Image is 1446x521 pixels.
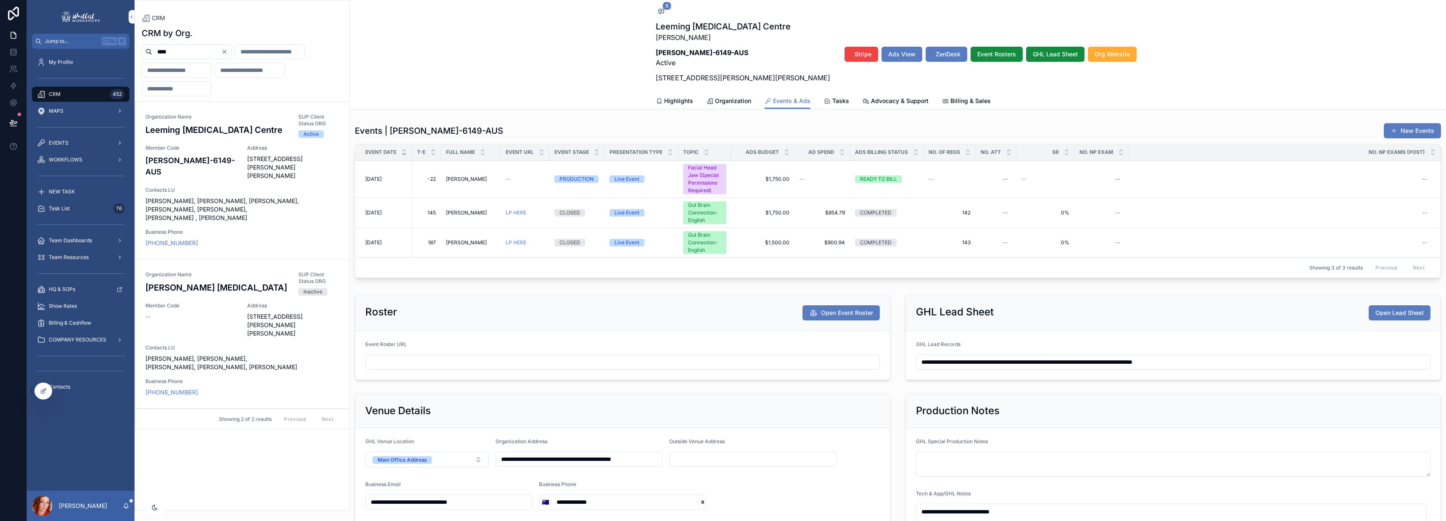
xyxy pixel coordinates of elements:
span: -- [506,176,511,182]
span: No. NP Exam [1079,149,1113,156]
span: $1,500.00 [736,239,789,246]
a: $1,750.00 [736,176,789,182]
div: PRODUCTION [559,175,594,183]
span: K [119,38,125,45]
span: No. Att [981,149,1001,156]
a: LP HERE [506,209,526,216]
div: Inactive [303,288,322,296]
a: 142 [929,209,971,216]
a: My Profile [32,55,129,70]
span: Full Name [446,149,475,156]
h2: Roster [365,305,397,319]
span: SUP Client Status ORG [298,114,339,127]
img: App logo [61,10,101,24]
a: Facial Head Jaw (Special Permissions Required) [683,164,726,194]
span: GHL Venue Location [365,438,414,444]
span: Event Stage [554,149,589,156]
a: [DATE] [365,239,407,246]
button: Select Button [365,452,489,468]
p: [PERSON_NAME] [656,32,830,42]
span: Business Email [365,481,401,487]
span: CRM [152,14,165,22]
p: [PERSON_NAME] [59,502,107,510]
a: Live Event [610,175,673,183]
div: -- [1422,176,1427,182]
span: Ctrl [102,37,117,45]
h2: Production Notes [916,404,1000,418]
span: No. of Regs [929,149,960,156]
span: Jump to... [45,38,98,45]
div: 452 [110,89,124,99]
span: NEW TASK [49,188,75,195]
a: -- [800,176,845,182]
a: Billing & Cashflow [32,315,129,331]
span: Address [247,302,339,309]
a: MAPS [32,103,129,119]
a: COMPLETED [855,239,918,246]
span: Events & Ads [773,97,810,105]
span: Organization Address [496,438,547,444]
button: Event Rosters [971,47,1023,62]
span: Organization [715,97,751,105]
span: GHL Special Production Notes [916,438,988,444]
span: Ads Budget [746,149,779,156]
span: Member Code [145,145,237,151]
a: [PHONE_NUMBER] [145,388,198,397]
div: -- [1003,209,1008,216]
button: Open Lead Sheet [1369,305,1430,320]
a: CRM452 [32,87,129,102]
button: Ads View [881,47,922,62]
a: CLOSED [554,209,599,217]
a: -- [929,176,971,182]
a: READY TO BILL [855,175,918,183]
span: [DATE] [365,209,382,216]
a: Task List76 [32,201,129,216]
a: LP HERE [506,209,544,216]
span: $900.94 [800,239,845,246]
span: [PERSON_NAME], [PERSON_NAME], [PERSON_NAME], [PERSON_NAME], [PERSON_NAME] [145,354,339,371]
h2: Venue Details [365,404,431,418]
a: [PERSON_NAME] [446,176,496,182]
a: Team Resources [32,250,129,265]
span: Team Resources [49,254,89,261]
span: Business Phone [539,481,576,487]
a: 187 [417,239,436,246]
a: Organization NameLeeming [MEDICAL_DATA] CentreSUP Client Status ORGActiveMember Code[PERSON_NAME]... [135,102,349,259]
span: Advocacy & Support [871,97,929,105]
div: CLOSED [559,209,580,217]
span: [PERSON_NAME], [PERSON_NAME], [PERSON_NAME], [PERSON_NAME], [PERSON_NAME], [PERSON_NAME] , [PERSO... [145,197,339,222]
a: Live Event [610,209,673,217]
span: [PERSON_NAME] [446,176,487,182]
a: Live Event [610,239,673,246]
div: Live Event [615,239,639,246]
span: -- [1021,176,1026,182]
span: Billing & Sales [950,97,991,105]
button: ZenDesk [926,47,967,62]
a: [DATE] [365,209,407,216]
span: Organization Name [145,271,288,278]
a: [PHONE_NUMBER] [145,239,198,247]
div: COMPLETED [860,209,892,217]
a: NEW TASK [32,184,129,199]
a: Show Rates [32,299,129,314]
span: EVENTS [49,140,69,146]
div: -- [1003,176,1008,182]
span: -- [800,176,805,182]
a: -- [1129,206,1430,220]
a: Highlights [656,93,693,110]
a: WORKFLOWS [32,152,129,167]
span: -22 [417,176,436,182]
span: Team Dashboards [49,237,92,244]
span: SUP Client Status ORG [298,271,339,285]
button: 6 [656,7,667,17]
p: [STREET_ADDRESS][PERSON_NAME][PERSON_NAME] [656,73,830,83]
a: Organization Name[PERSON_NAME] [MEDICAL_DATA]SUP Client Status ORGInactiveMember Code--Address[ST... [135,259,349,409]
a: [DATE] [365,176,407,182]
a: Advocacy & Support [863,93,929,110]
span: Event Date [365,149,396,156]
a: -- [1129,172,1430,186]
span: Contacts [49,383,70,390]
span: -- [929,176,934,182]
